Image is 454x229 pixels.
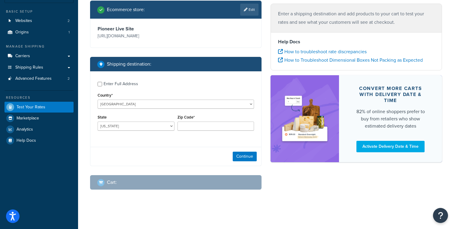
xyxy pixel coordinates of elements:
div: Convert more carts with delivery date & time [353,85,428,104]
span: 1 [68,30,70,35]
span: Advanced Features [15,76,52,81]
span: Test Your Rates [17,105,45,110]
span: Websites [15,18,32,23]
a: How to troubleshoot rate discrepancies [278,48,367,55]
div: 82% of online shoppers prefer to buy from retailers who show estimated delivery dates [353,108,428,130]
a: Analytics [5,124,74,135]
span: Origins [15,30,29,35]
li: Origins [5,27,74,38]
h2: Cart : [107,180,117,185]
a: Help Docs [5,135,74,146]
img: feature-image-ddt-36eae7f7280da8017bfb280eaccd9c446f90b1fe08728e4019434db127062ab4.png [280,84,330,153]
a: How to Troubleshoot Dimensional Boxes Not Packing as Expected [278,57,423,63]
div: Basic Setup [5,9,74,14]
a: Shipping Rules [5,62,74,73]
span: Marketplace [17,116,39,121]
span: 2 [68,18,70,23]
button: Continue [233,152,257,161]
a: Test Your Rates [5,102,74,113]
h2: Shipping destination : [107,61,151,67]
h4: Help Docs [278,38,434,45]
a: Websites2 [5,15,74,26]
a: Activate Delivery Date & Time [356,141,425,152]
a: Marketplace [5,113,74,124]
span: Shipping Rules [15,65,43,70]
label: State [98,115,107,119]
span: Help Docs [17,138,36,143]
p: [URL][DOMAIN_NAME] [98,32,174,40]
div: Manage Shipping [5,44,74,49]
span: Carriers [15,54,30,59]
span: 2 [68,76,70,81]
h3: Pioneer Live Site [98,26,174,32]
li: Websites [5,15,74,26]
input: Enter Full Address [98,82,102,86]
h2: Ecommerce store : [107,7,145,12]
button: Open Resource Center [433,208,448,223]
label: Country* [98,93,113,97]
div: Resources [5,95,74,100]
div: Enter Full Address [104,80,138,88]
a: Edit [240,4,259,16]
a: Carriers [5,51,74,62]
li: Advanced Features [5,73,74,84]
label: Zip Code* [177,115,195,119]
a: Advanced Features2 [5,73,74,84]
span: Analytics [17,127,33,132]
p: Enter a shipping destination and add products to your cart to test your rates and see what your c... [278,10,434,26]
a: Origins1 [5,27,74,38]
